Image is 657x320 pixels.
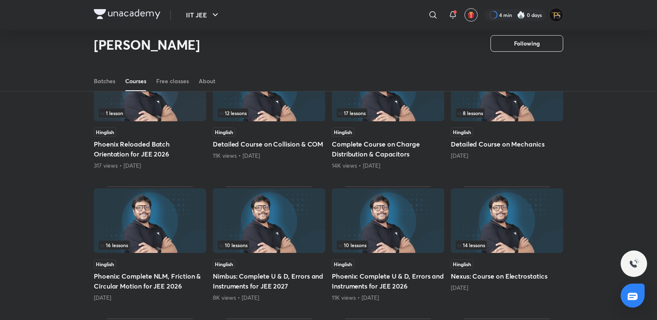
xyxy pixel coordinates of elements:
[456,241,558,250] div: infocontainer
[99,108,201,118] div: infocontainer
[199,77,215,85] div: About
[332,188,444,253] img: Thumbnail
[125,71,146,91] a: Courses
[99,241,201,250] div: infocontainer
[467,11,475,19] img: avatar
[549,8,563,22] img: Tanishq Sahu
[94,9,160,21] a: Company Logo
[156,71,189,91] a: Free classes
[451,128,473,137] span: Hinglish
[99,108,201,118] div: infosection
[181,7,225,23] button: IIT JEE
[94,271,206,291] h5: Phoenix: Complete NLM, Friction & Circular Motion for JEE 2026
[199,71,215,91] a: About
[332,260,354,269] span: Hinglish
[94,77,115,85] div: Batches
[464,8,478,22] button: avatar
[94,9,160,19] img: Company Logo
[100,111,123,115] span: 1 lesson
[514,39,540,48] span: Following
[125,77,146,85] div: Courses
[332,294,444,302] div: 11K views • 3 months ago
[337,241,439,250] div: left
[213,55,325,170] div: Detailed Course on Collision & COM
[218,241,320,250] div: infocontainer
[457,243,485,248] span: 14 lessons
[213,152,325,160] div: 11K views • 1 month ago
[218,108,320,118] div: left
[213,139,325,149] h5: Detailed Course on Collision & COM
[337,108,439,118] div: infocontainer
[451,188,563,253] img: Thumbnail
[94,36,200,53] h2: [PERSON_NAME]
[213,188,325,253] img: Thumbnail
[213,186,325,301] div: Nimbus: Complete U & D, Errors and Instruments for JEE 2027
[337,241,439,250] div: infocontainer
[332,271,444,291] h5: Phoenix: Complete U & D, Errors and Instruments for JEE 2026
[213,260,235,269] span: Hinglish
[338,243,367,248] span: 10 lessons
[456,108,558,118] div: left
[451,260,473,269] span: Hinglish
[218,241,320,250] div: left
[451,284,563,292] div: 3 months ago
[517,11,525,19] img: streak
[94,128,116,137] span: Hinglish
[213,128,235,137] span: Hinglish
[332,186,444,301] div: Phoenix: Complete U & D, Errors and Instruments for JEE 2026
[94,260,116,269] span: Hinglish
[332,128,354,137] span: Hinglish
[218,108,320,118] div: infocontainer
[338,111,366,115] span: 17 lessons
[451,55,563,170] div: Detailed Course on Mechanics
[219,111,247,115] span: 12 lessons
[219,243,248,248] span: 10 lessons
[456,241,558,250] div: left
[456,108,558,118] div: infocontainer
[332,55,444,170] div: Complete Course on Charge Distribution & Capacitors
[213,294,325,302] div: 8K views • 3 months ago
[456,108,558,118] div: infosection
[337,108,439,118] div: left
[213,271,325,291] h5: Nimbus: Complete U & D, Errors and Instruments for JEE 2027
[456,241,558,250] div: infosection
[94,186,206,301] div: Phoenix: Complete NLM, Friction & Circular Motion for JEE 2026
[332,161,444,170] div: 14K views • 2 months ago
[94,161,206,170] div: 317 views • 1 month ago
[218,108,320,118] div: infosection
[94,294,206,302] div: 2 months ago
[451,271,563,281] h5: Nexus: Course on Electrostatics
[332,139,444,159] h5: Complete Course on Charge Distribution & Capacitors
[451,152,563,160] div: 2 months ago
[490,35,563,52] button: Following
[100,243,128,248] span: 16 lessons
[337,108,439,118] div: infosection
[451,139,563,149] h5: Detailed Course on Mechanics
[99,241,201,250] div: left
[337,241,439,250] div: infosection
[451,186,563,301] div: Nexus: Course on Electrostatics
[94,139,206,159] h5: Phoenix Reloaded Batch Orientation for JEE 2026
[629,259,639,269] img: ttu
[99,241,201,250] div: infosection
[94,71,115,91] a: Batches
[94,55,206,170] div: Phoenix Reloaded Batch Orientation for JEE 2026
[99,108,201,118] div: left
[218,241,320,250] div: infosection
[94,188,206,253] img: Thumbnail
[457,111,483,115] span: 8 lessons
[156,77,189,85] div: Free classes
